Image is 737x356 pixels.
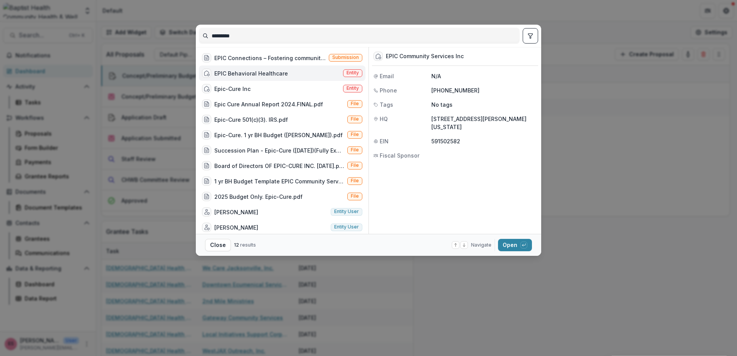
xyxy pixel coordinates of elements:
span: EIN [380,137,389,145]
span: File [351,101,359,106]
div: 2025 Budget Only. Epic-Cure.pdf [214,193,303,201]
div: EPIC Community Services Inc [386,53,464,60]
p: 591502582 [431,137,537,145]
span: Fiscal Sponsor [380,151,419,160]
div: 1 yr BH Budget Template EPIC Community Services Inc..xlsx [214,177,344,185]
span: File [351,132,359,137]
span: File [351,163,359,168]
span: Entity user [334,209,359,214]
div: [PERSON_NAME] [214,208,258,216]
span: File [351,147,359,153]
span: Phone [380,86,397,94]
span: File [351,193,359,199]
button: Close [205,239,231,251]
span: Entity [347,86,359,91]
div: Epic-Cure 501(c)(3). IRS.pdf [214,116,288,124]
span: File [351,116,359,122]
div: EPIC Behavioral Healthcare [214,69,288,77]
span: Email [380,72,394,80]
span: Navigate [471,242,491,249]
p: No tags [431,101,453,109]
div: EPIC Connections – Fostering community and behavioral health linkages [214,54,326,62]
span: Entity user [334,224,359,230]
p: [STREET_ADDRESS][PERSON_NAME][US_STATE] [431,115,537,131]
span: 12 [234,242,239,248]
span: File [351,178,359,183]
span: HQ [380,115,388,123]
div: Epic-Cure. 1 yr BH Budget ([PERSON_NAME]).pdf [214,131,343,139]
div: Epic-Cure Inc [214,85,251,93]
div: Epic Cure Annual Report 2024.FINAL.pdf [214,100,323,108]
span: Entity [347,70,359,76]
button: Open [498,239,532,251]
span: Tags [380,101,393,109]
p: [PHONE_NUMBER] [431,86,537,94]
p: N/A [431,72,537,80]
button: toggle filters [523,28,538,44]
span: results [240,242,256,248]
div: Succession Plan - Epic-Cure ([DATE])(Fully Executed).pdf [214,146,344,154]
span: Submission [332,55,359,60]
div: Board of Directors OF EPIC-CURE INC. [DATE].pdf [214,162,344,170]
div: [PERSON_NAME] [214,223,258,232]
